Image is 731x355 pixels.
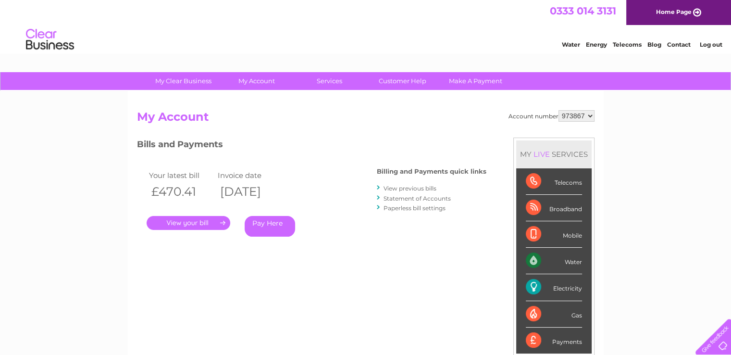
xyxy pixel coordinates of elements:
[526,328,582,354] div: Payments
[137,138,486,154] h3: Bills and Payments
[137,110,595,128] h2: My Account
[586,41,607,48] a: Energy
[25,25,74,54] img: logo.png
[217,72,296,90] a: My Account
[526,274,582,301] div: Electricity
[532,150,552,159] div: LIVE
[363,72,442,90] a: Customer Help
[667,41,691,48] a: Contact
[147,169,216,182] td: Your latest bill
[290,72,369,90] a: Services
[526,195,582,221] div: Broadband
[384,204,446,212] a: Paperless bill settings
[139,5,593,47] div: Clear Business is a trading name of Verastar Limited (registered in [GEOGRAPHIC_DATA] No. 3667643...
[144,72,223,90] a: My Clear Business
[147,182,216,202] th: £470.41
[613,41,642,48] a: Telecoms
[384,195,451,202] a: Statement of Accounts
[384,185,436,192] a: View previous bills
[215,182,285,202] th: [DATE]
[562,41,580,48] a: Water
[516,140,592,168] div: MY SERVICES
[699,41,722,48] a: Log out
[147,216,230,230] a: .
[526,221,582,248] div: Mobile
[508,110,595,122] div: Account number
[526,248,582,274] div: Water
[647,41,661,48] a: Blog
[526,301,582,328] div: Gas
[215,169,285,182] td: Invoice date
[526,168,582,195] div: Telecoms
[550,5,616,17] a: 0333 014 3131
[245,216,295,237] a: Pay Here
[436,72,515,90] a: Make A Payment
[377,168,486,175] h4: Billing and Payments quick links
